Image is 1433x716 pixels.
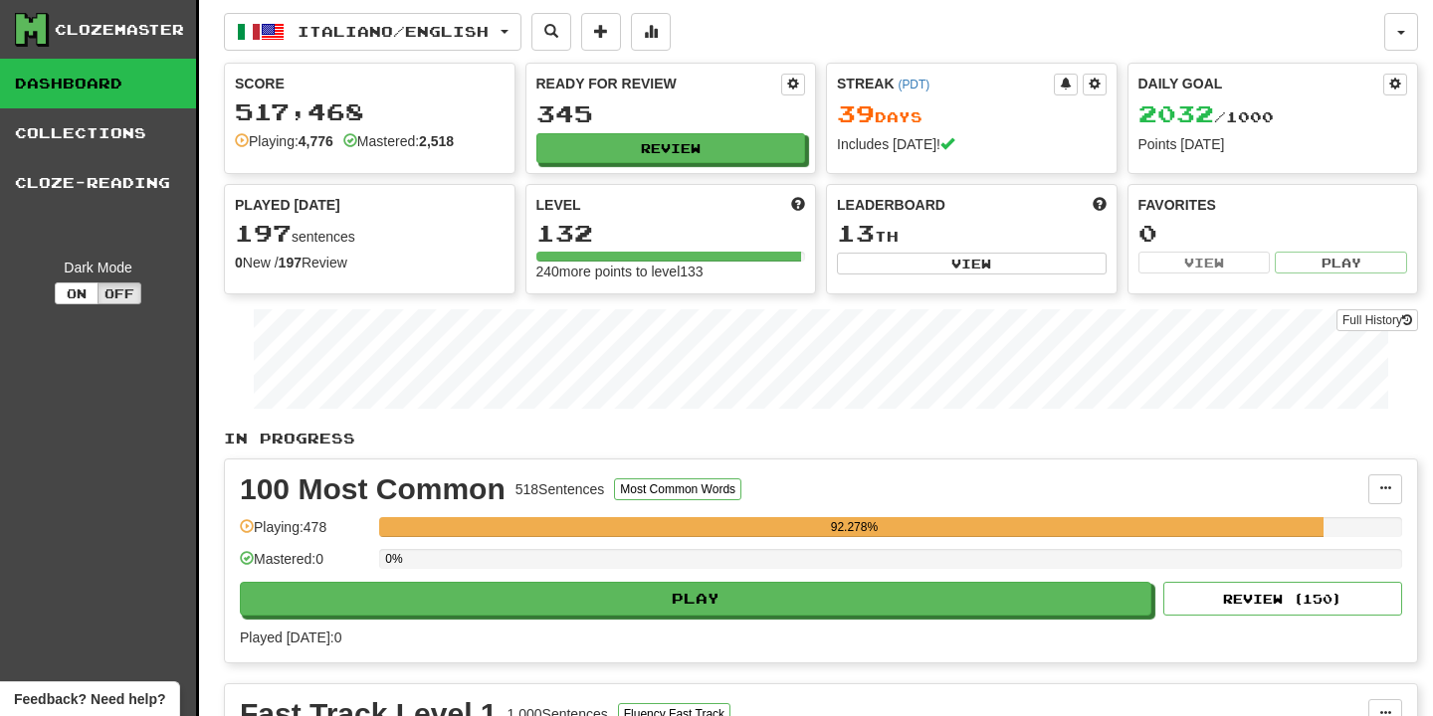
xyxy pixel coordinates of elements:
div: Playing: 478 [240,517,369,550]
div: Mastered: [343,131,454,151]
button: Review [536,133,806,163]
strong: 4,776 [299,133,333,149]
button: Add sentence to collection [581,13,621,51]
span: Played [DATE] [235,195,340,215]
div: 0 [1138,221,1408,246]
span: 197 [235,219,292,247]
button: Search sentences [531,13,571,51]
div: 92.278% [385,517,1323,537]
div: Day s [837,101,1107,127]
button: Review (150) [1163,582,1402,616]
span: 2032 [1138,99,1214,127]
div: Mastered: 0 [240,549,369,582]
span: 13 [837,219,875,247]
strong: 2,518 [419,133,454,149]
div: Clozemaster [55,20,184,40]
button: On [55,282,99,304]
span: Level [536,195,581,215]
button: View [1138,252,1271,273]
p: In Progress [224,429,1418,448]
span: Open feedback widget [14,689,165,709]
span: Score more points to level up [791,195,805,215]
div: Streak [837,74,1054,93]
div: th [837,221,1107,247]
strong: 197 [279,255,302,270]
div: Ready for Review [536,74,782,93]
span: Played [DATE]: 0 [240,629,341,645]
strong: 0 [235,255,243,270]
div: 240 more points to level 133 [536,262,806,281]
button: Play [1275,252,1407,273]
div: New / Review [235,253,505,272]
div: 345 [536,101,806,126]
div: Includes [DATE]! [837,134,1107,154]
button: Italiano/English [224,13,521,51]
span: 39 [837,99,875,127]
div: Playing: [235,131,333,151]
button: Most Common Words [614,478,741,500]
button: Off [98,282,141,304]
a: Full History [1336,309,1418,331]
div: 132 [536,221,806,246]
span: / 1000 [1138,108,1274,125]
button: View [837,253,1107,274]
button: More stats [631,13,671,51]
div: Score [235,74,505,93]
div: Daily Goal [1138,74,1384,95]
span: This week in points, UTC [1093,195,1107,215]
div: Favorites [1138,195,1408,215]
span: Italiano / English [298,23,489,40]
div: sentences [235,221,505,247]
div: 518 Sentences [515,479,605,499]
div: 100 Most Common [240,474,506,504]
div: Points [DATE] [1138,134,1408,154]
div: Dark Mode [15,258,181,277]
span: Leaderboard [837,195,945,215]
a: (PDT) [898,78,929,91]
button: Play [240,582,1151,616]
div: 517,468 [235,99,505,124]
